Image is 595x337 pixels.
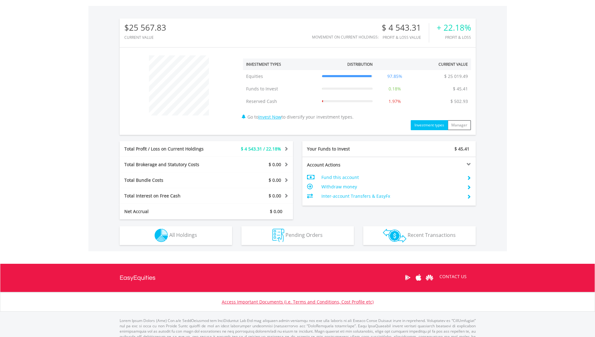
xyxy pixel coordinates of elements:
div: Total Bundle Costs [120,177,221,183]
img: holdings-wht.png [155,229,168,242]
td: Fund this account [321,173,462,182]
a: Huawei [424,268,435,287]
a: Apple [413,268,424,287]
div: CURRENT VALUE [124,35,166,39]
img: transactions-zar-wht.png [383,229,406,243]
span: $ 0.00 [270,208,282,214]
div: Profit & Loss [437,35,471,39]
button: Manager [448,120,471,130]
a: Google Play [402,268,413,287]
div: Go to to diversify your investment types. [238,52,476,130]
div: Profit & Loss Value [382,35,429,39]
div: Total Profit / Loss on Current Holdings [120,146,221,152]
div: + 22.18% [437,23,471,32]
button: Investment types [411,120,448,130]
td: $ 502.93 [447,95,471,108]
span: $ 4 543.31 / 22.18% [241,146,281,152]
a: EasyEquities [120,264,156,292]
span: All Holdings [169,232,197,238]
span: $ 45.41 [454,146,469,152]
button: Recent Transactions [363,226,476,245]
td: $ 45.41 [450,83,471,95]
a: Access Important Documents (i.e. Terms and Conditions, Cost Profile etc) [222,299,374,305]
td: Funds to Invest [243,83,319,95]
div: Net Accrual [120,208,221,215]
td: 0.18% [376,83,414,95]
span: Pending Orders [285,232,323,238]
button: Pending Orders [241,226,354,245]
td: 97.85% [376,70,414,83]
td: 1.97% [376,95,414,108]
div: Total Interest on Free Cash [120,193,221,199]
td: $ 25 019.49 [441,70,471,83]
button: All Holdings [120,226,232,245]
td: Equities [243,70,319,83]
a: CONTACT US [435,268,471,285]
div: $25 567.83 [124,23,166,32]
div: Distribution [347,62,373,67]
th: Current Value [414,59,471,70]
div: Total Brokerage and Statutory Costs [120,161,221,168]
span: Recent Transactions [408,232,456,238]
a: Invest Now [258,114,281,120]
th: Investment Types [243,59,319,70]
div: Movement on Current Holdings: [312,35,379,39]
div: Your Funds to Invest [302,146,389,152]
td: Reserved Cash [243,95,319,108]
span: $ 0.00 [269,177,281,183]
img: pending_instructions-wht.png [272,229,284,242]
span: $ 0.00 [269,193,281,199]
div: $ 4 543.31 [382,23,429,32]
td: Inter-account Transfers & EasyFx [321,191,462,201]
td: Withdraw money [321,182,462,191]
div: Account Actions [302,162,389,168]
span: $ 0.00 [269,161,281,167]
